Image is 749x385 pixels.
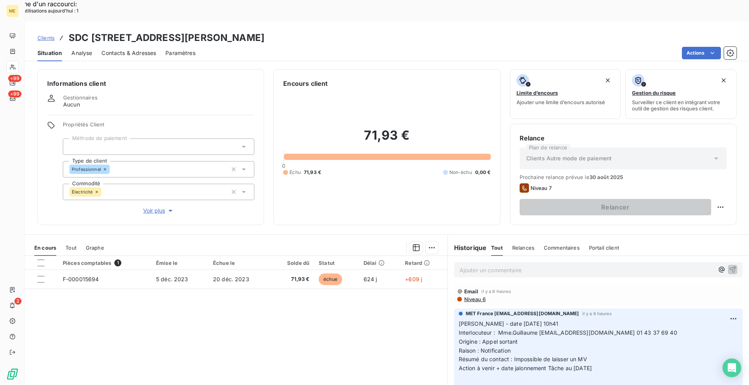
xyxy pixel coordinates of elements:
[156,276,188,282] span: 5 déc. 2023
[72,190,93,194] span: Électricité
[6,92,18,105] a: +99
[69,31,264,45] h3: SDC [STREET_ADDRESS][PERSON_NAME]
[63,121,254,132] span: Propriétés Client
[71,49,92,57] span: Analyse
[531,185,552,191] span: Niveau 7
[86,245,104,251] span: Graphe
[632,99,730,112] span: Surveiller ce client en intégrant votre outil de gestion des risques client.
[319,260,354,266] div: Statut
[101,49,156,57] span: Contacts & Adresses
[143,207,174,215] span: Voir plus
[14,298,21,305] span: 2
[213,276,249,282] span: 20 déc. 2023
[466,310,579,317] span: MET France [EMAIL_ADDRESS][DOMAIN_NAME]
[464,288,479,295] span: Email
[47,79,254,88] h6: Informations client
[34,245,56,251] span: En cours
[459,356,587,362] span: Résumé du contact : Impossible de laisser un MV
[6,368,19,380] img: Logo LeanPay
[405,260,442,266] div: Retard
[364,260,396,266] div: Délai
[69,143,76,150] input: Ajouter une valeur
[275,260,309,266] div: Solde dû
[304,169,321,176] span: 71,93 €
[459,338,518,345] span: Origine : Appel sortant
[475,169,491,176] span: 0,00 €
[632,90,676,96] span: Gestion du risque
[165,49,195,57] span: Paramètres
[544,245,580,251] span: Commentaires
[283,79,328,88] h6: Encours client
[37,34,55,42] a: Clients
[459,329,677,336] span: Interlocuteur : Mme.Guillaume [EMAIL_ADDRESS][DOMAIN_NAME] 01 43 37 69 40
[8,90,21,98] span: +99
[275,275,309,283] span: 71,93 €
[625,69,737,119] button: Gestion du risqueSurveiller ce client en intégrant votre outil de gestion des risques client.
[481,289,511,294] span: il y a 6 heures
[520,174,727,180] span: Prochaine relance prévue le
[8,75,21,82] span: +99
[37,35,55,41] span: Clients
[463,296,486,302] span: Niveau 6
[319,273,342,285] span: échue
[405,276,422,282] span: +609 j
[459,320,559,327] span: [PERSON_NAME] - date [DATE] 10h41
[448,243,487,252] h6: Historique
[66,245,76,251] span: Tout
[449,169,472,176] span: Non-échu
[63,259,147,266] div: Pièces comptables
[63,101,80,108] span: Aucun
[589,245,619,251] span: Portail client
[520,199,711,215] button: Relancer
[289,169,301,176] span: Échu
[213,260,266,266] div: Échue le
[63,94,98,101] span: Gestionnaires
[526,154,612,162] span: Clients Autre mode de paiement
[589,174,623,180] span: 30 août 2025
[459,365,592,371] span: Action à venir + date jalonnement Tâche au [DATE]
[110,166,116,173] input: Ajouter une valeur
[364,276,377,282] span: 624 j
[101,188,108,195] input: Ajouter une valeur
[516,90,558,96] span: Limite d’encours
[72,167,101,172] span: Professionnel
[114,259,121,266] span: 1
[682,47,721,59] button: Actions
[722,358,741,377] div: Open Intercom Messenger
[582,311,612,316] span: il y a 6 heures
[459,347,511,354] span: Raison : Notification
[283,128,490,151] h2: 71,93 €
[520,133,727,143] h6: Relance
[37,49,62,57] span: Situation
[63,276,99,282] span: F-000015694
[510,69,621,119] button: Limite d’encoursAjouter une limite d’encours autorisé
[512,245,534,251] span: Relances
[6,76,18,89] a: +99
[282,163,285,169] span: 0
[491,245,503,251] span: Tout
[63,206,254,215] button: Voir plus
[516,99,605,105] span: Ajouter une limite d’encours autorisé
[156,260,204,266] div: Émise le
